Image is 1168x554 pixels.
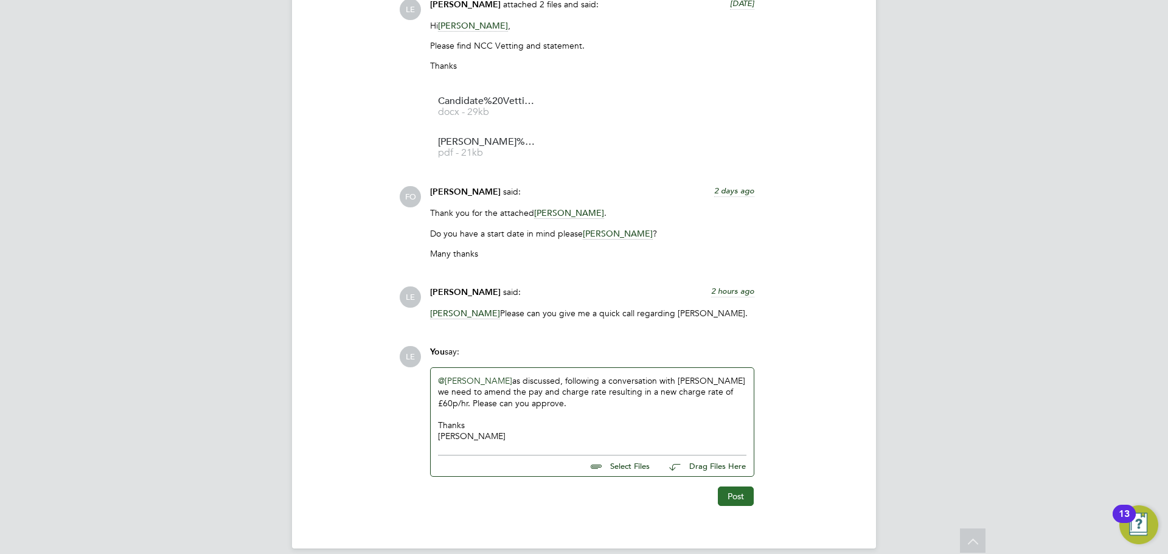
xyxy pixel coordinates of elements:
a: [PERSON_NAME]%20Nevitt%20-%20DBS%20Staement pdf - 21kb [438,137,535,158]
button: Post [718,486,754,506]
span: [PERSON_NAME] [438,20,508,32]
span: 2 days ago [714,185,754,196]
div: 13 [1119,514,1130,530]
span: LE [400,346,421,367]
p: Thanks [430,60,754,71]
p: Please find NCC Vetting and statement. [430,40,754,51]
p: Please can you give me a quick call regarding [PERSON_NAME]. [430,308,754,319]
div: say: [430,346,754,367]
span: said: [503,286,521,297]
span: [PERSON_NAME] [430,287,501,297]
span: You [430,347,445,357]
span: [PERSON_NAME] [534,207,604,219]
p: Many thanks [430,248,754,259]
button: Open Resource Center, 13 new notifications [1119,505,1158,544]
span: FO [400,186,421,207]
span: [PERSON_NAME] [430,308,500,319]
span: Candidate%20Vetting%20Form%20-%20Michael%20Nevitt [438,97,535,106]
a: Candidate%20Vetting%20Form%20-%20Michael%20Nevitt docx - 29kb [438,97,535,117]
span: LE [400,286,421,308]
button: Drag Files Here [659,454,746,479]
span: docx - 29kb [438,108,535,117]
p: Thank you for the attached . [430,207,754,218]
span: [PERSON_NAME] [583,228,653,240]
p: Hi , [430,20,754,31]
span: [PERSON_NAME] [430,187,501,197]
span: 2 hours ago [711,286,754,296]
a: @[PERSON_NAME] [438,375,512,386]
div: ​ as discussed, following a conversation with [PERSON_NAME] we need to amend the pay and charge r... [438,375,746,441]
div: Thanks [438,420,746,431]
span: pdf - 21kb [438,148,535,158]
span: [PERSON_NAME]%20Nevitt%20-%20DBS%20Staement [438,137,535,147]
div: [PERSON_NAME] [438,431,746,441]
p: Do you have a start date in mind please ? [430,228,754,239]
span: said: [503,186,521,197]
